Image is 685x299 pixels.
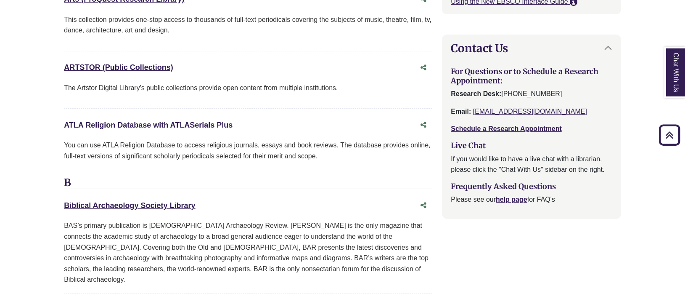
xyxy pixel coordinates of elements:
[64,201,195,210] a: Biblical Archaeology Society Library
[64,83,432,93] p: The Artstor Digital Library's public collections provide open content from multiple institutions.
[451,141,612,150] h3: Live Chat
[415,198,432,214] button: Share this database
[451,182,612,191] h3: Frequently Asked Questions
[451,88,612,99] p: [PHONE_NUMBER]
[473,108,587,115] a: [EMAIL_ADDRESS][DOMAIN_NAME]
[415,60,432,76] button: Share this database
[64,14,432,36] p: This collection provides one-stop access to thousands of full-text periodicals covering the subje...
[415,117,432,133] button: Share this database
[64,63,173,72] a: ARTSTOR (Public Collections)
[496,196,527,203] a: help page
[451,108,471,115] strong: Email:
[451,154,612,175] p: If you would like to have a live chat with a librarian, please click the "Chat With Us" sidebar o...
[451,194,612,205] p: Please see our for FAQ's
[64,121,233,129] a: ATLA Religion Database with ATLASerials Plus
[64,140,432,161] p: You can use ATLA Religion Database to access religious journals, essays and book reviews. The dat...
[656,129,683,141] a: Back to Top
[451,125,561,132] a: Schedule a Research Appointment
[451,90,501,97] strong: Research Desk:
[64,220,432,285] div: BAS’s primary publication is [DEMOGRAPHIC_DATA] Archaeology Review. [PERSON_NAME] is the only mag...
[442,35,621,61] button: Contact Us
[451,67,612,85] h3: For Questions or to Schedule a Research Appointment:
[64,177,432,190] h3: B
